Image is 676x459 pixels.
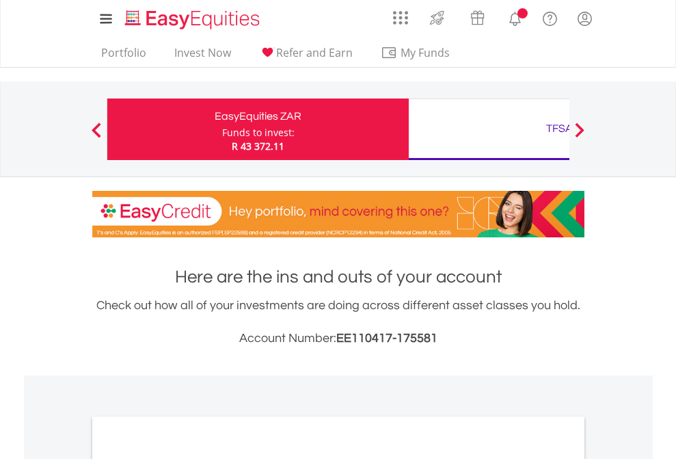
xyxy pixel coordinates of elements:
div: EasyEquities ZAR [116,107,401,126]
a: AppsGrid [384,3,417,25]
span: Refer and Earn [276,45,353,60]
span: My Funds [381,44,470,62]
a: Invest Now [169,46,236,67]
a: FAQ's and Support [532,3,567,31]
img: EasyCredit Promotion Banner [92,191,584,237]
div: Funds to invest: [222,126,295,140]
button: Next [566,129,593,143]
img: EasyEquities_Logo.png [122,8,265,31]
button: Previous [83,129,110,143]
a: Vouchers [457,3,498,29]
a: Home page [120,3,265,31]
img: thrive-v2.svg [426,7,448,29]
a: My Profile [567,3,602,34]
img: grid-menu-icon.svg [393,10,408,25]
span: R 43 372.11 [232,140,284,153]
a: Portfolio [96,46,152,67]
img: vouchers-v2.svg [466,7,489,29]
h3: Account Number: [92,329,584,348]
a: Refer and Earn [254,46,358,67]
span: EE110417-175581 [336,332,437,345]
h1: Here are the ins and outs of your account [92,265,584,289]
a: Notifications [498,3,532,31]
div: Check out how all of your investments are doing across different asset classes you hold. [92,296,584,348]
